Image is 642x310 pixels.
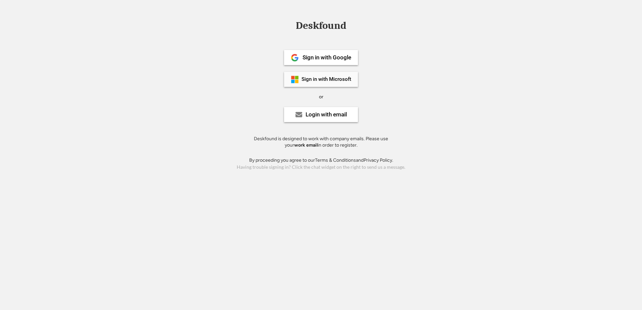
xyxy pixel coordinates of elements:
[294,142,318,148] strong: work email
[364,157,393,163] a: Privacy Policy.
[291,54,299,62] img: 1024px-Google__G__Logo.svg.png
[302,77,351,82] div: Sign in with Microsoft
[249,157,393,164] div: By proceeding you agree to our and
[245,136,397,149] div: Deskfound is designed to work with company emails. Please use your in order to register.
[306,112,347,117] div: Login with email
[319,94,323,100] div: or
[303,55,351,60] div: Sign in with Google
[315,157,356,163] a: Terms & Conditions
[291,75,299,84] img: ms-symbollockup_mssymbol_19.png
[292,20,350,31] div: Deskfound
